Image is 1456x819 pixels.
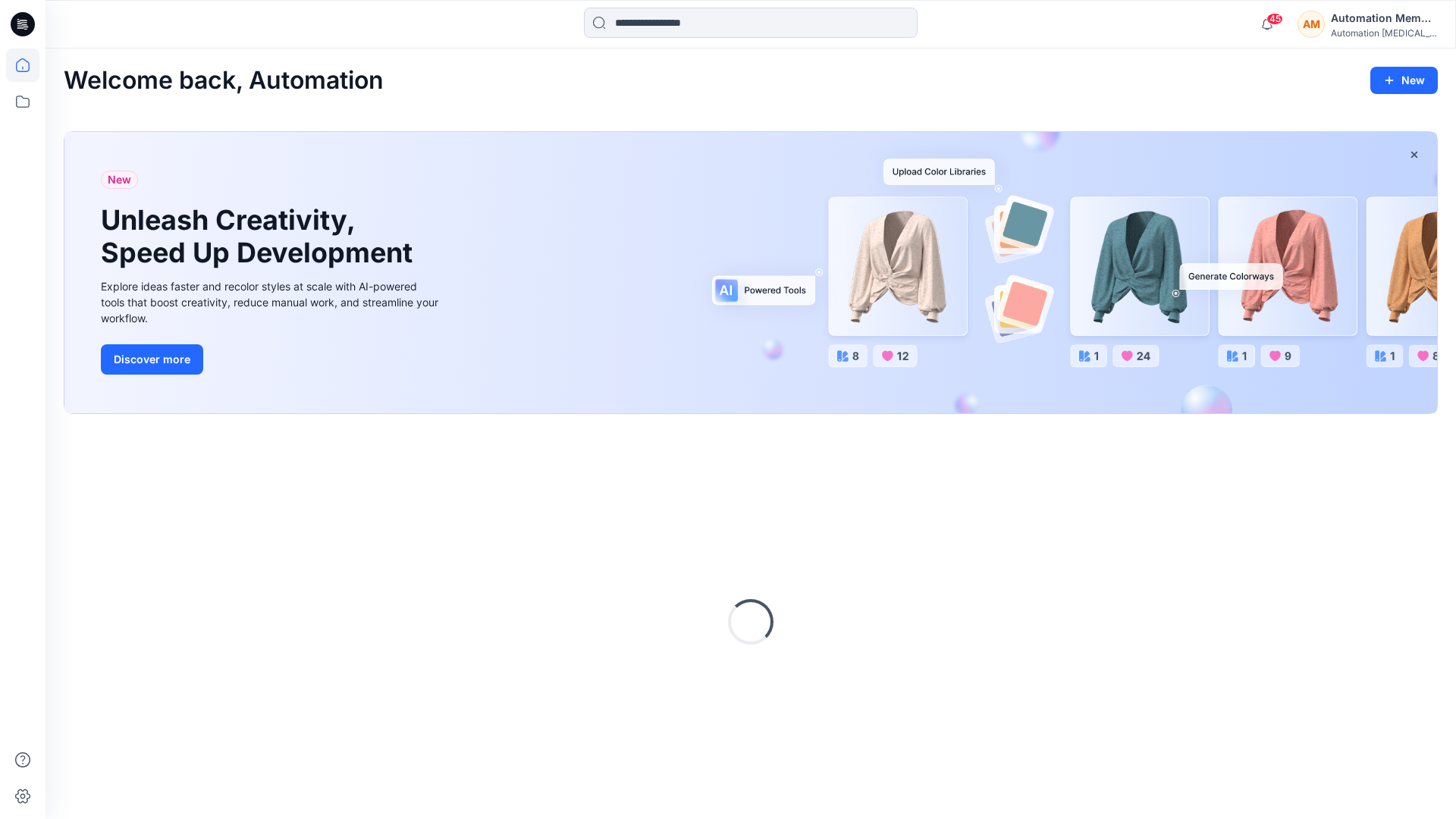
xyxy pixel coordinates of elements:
h1: Unleash Creativity, Speed Up Development [101,204,419,269]
button: Discover more [101,344,203,375]
button: New [1370,67,1438,94]
div: Automation Member [1331,9,1437,27]
div: Automation [MEDICAL_DATA]... [1331,27,1437,39]
span: 45 [1266,13,1283,25]
h2: Welcome back, Automation [64,67,384,95]
div: AM [1298,11,1325,38]
div: Explore ideas faster and recolor styles at scale with AI-powered tools that boost creativity, red... [101,278,442,326]
span: New [108,171,131,189]
a: Discover more [101,344,442,375]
